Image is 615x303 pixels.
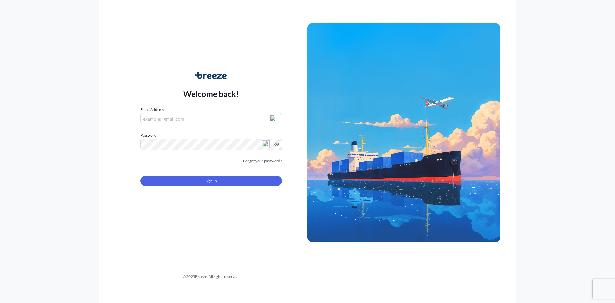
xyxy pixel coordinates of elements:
[140,113,282,124] input: example@gmail.com
[206,178,217,184] span: Sign In
[274,142,279,147] button: Show password
[140,132,282,139] label: Password
[140,106,164,113] label: Email Address
[115,274,307,280] div: © 2025 Breeze. All rights reserved.
[270,115,277,122] img: npw-badge-icon-locked.svg
[262,140,270,148] img: npw-badge-icon-locked.svg
[307,23,500,242] img: Ship illustration
[140,176,282,186] button: Sign In
[183,88,239,99] p: Welcome back!
[243,158,282,164] a: Forgot your password?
